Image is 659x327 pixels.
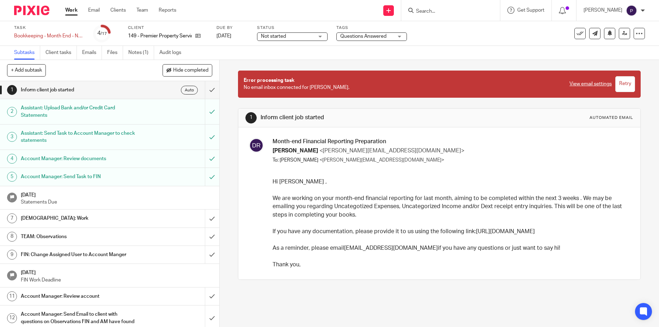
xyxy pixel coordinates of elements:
span: <[PERSON_NAME][EMAIL_ADDRESS][DOMAIN_NAME]> [319,148,464,153]
a: View email settings [569,80,612,87]
input: Retry [615,76,635,92]
a: Client tasks [45,46,77,60]
a: Clients [110,7,126,14]
p: Hi [PERSON_NAME] , [273,178,628,186]
div: 2 [7,107,17,117]
span: Error processing task [244,78,294,83]
div: 3 [7,132,17,142]
h1: Account Manager: Review account [21,291,139,302]
a: [EMAIL_ADDRESS][DOMAIN_NAME] [344,245,438,251]
img: svg%3E [249,138,264,153]
small: /17 [100,32,107,36]
p: [PERSON_NAME] [584,7,622,14]
a: Work [65,7,78,14]
label: Status [257,25,328,31]
p: As a reminder, please email if you have any questions or just want to say hi! [273,244,628,252]
span: Get Support [517,8,544,13]
p: We are working on your month-end financial reporting for last month, aiming to be completed withi... [273,194,628,219]
div: Bookkeeping - Month End - No monthly meeting [14,32,85,40]
div: 11 [7,291,17,301]
label: Task [14,25,85,31]
img: svg%3E [626,5,637,16]
h1: Inform client job started [21,85,139,95]
label: Due by [216,25,248,31]
span: Not started [261,34,286,39]
p: Thank you, [273,261,628,269]
h1: Account Manager: Send Email to client with questions on Observations FIN and AM have found [21,309,139,327]
h1: [DATE] [21,190,212,199]
label: Tags [336,25,407,31]
a: Audit logs [159,46,187,60]
a: Emails [82,46,102,60]
p: FIN Work Deadline [21,277,212,284]
h1: FIN: Change Assigned User to Account Manger [21,249,139,260]
a: Team [136,7,148,14]
h1: TEAM: Observations [21,231,139,242]
label: Client [128,25,208,31]
a: Email [88,7,100,14]
div: 12 [7,313,17,323]
h1: [DATE] [21,267,212,276]
span: [PERSON_NAME] [273,148,318,153]
button: Hide completed [163,64,212,76]
p: No email inbox connected for [PERSON_NAME]. [244,77,562,91]
p: If you have any documentation, please provide it to us using the following link: [273,228,628,236]
div: 4 [97,29,107,37]
div: 1 [245,112,257,123]
p: 149 - Premier Property Services [128,32,192,40]
p: Statements Due [21,199,212,206]
div: 8 [7,232,17,242]
div: 1 [7,85,17,95]
h1: Account Manager: Review documents [21,153,139,164]
div: 4 [7,154,17,164]
div: 7 [7,213,17,223]
span: Questions Answered [340,34,386,39]
a: Reports [159,7,176,14]
h1: Inform client job started [261,114,454,121]
a: Files [107,46,123,60]
span: [DATE] [216,34,231,38]
h3: Month-end Financial Reporting Preparation [273,138,628,145]
button: + Add subtask [7,64,46,76]
div: 9 [7,250,17,260]
a: Subtasks [14,46,40,60]
h1: Account Manager: Send Task to FIN [21,171,139,182]
div: Automated email [590,115,633,121]
span: To: [PERSON_NAME] [273,158,318,163]
h1: Assistant: Send Task to Account Manager to check statements [21,128,139,146]
span: Hide completed [173,68,208,73]
a: [URL][DOMAIN_NAME] [476,229,535,234]
img: Pixie [14,6,49,15]
span: <[PERSON_NAME][EMAIL_ADDRESS][DOMAIN_NAME]> [319,158,444,163]
div: Auto [181,86,198,95]
h1: Assistant: Upload Bank and/or Credit Card Statements [21,103,139,121]
input: Search [415,8,479,15]
a: Notes (1) [128,46,154,60]
h1: [DEMOGRAPHIC_DATA]: Work [21,213,139,224]
div: 5 [7,172,17,182]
